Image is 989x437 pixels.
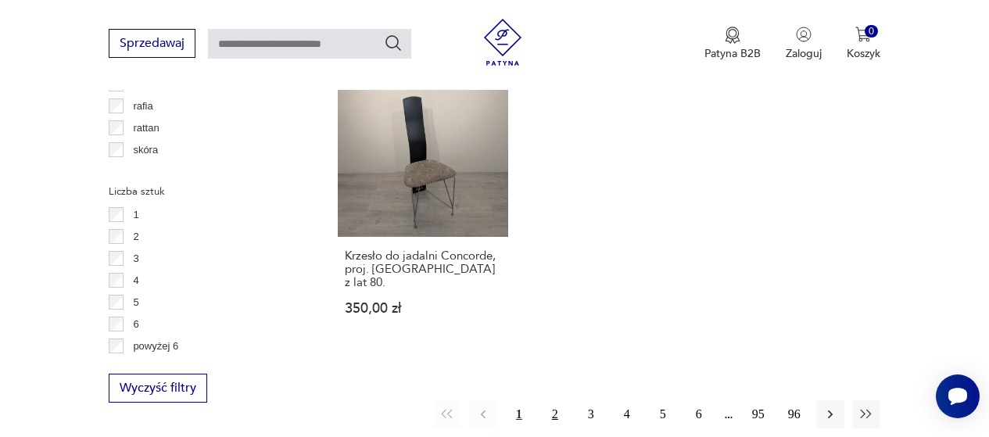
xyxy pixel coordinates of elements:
a: Krzesło do jadalni Concorde, proj. Torsteina Flatoy z lat 80.Krzesło do jadalni Concorde, proj. [... [338,67,508,346]
img: Ikonka użytkownika [796,27,812,42]
button: 0Koszyk [847,27,880,61]
button: 2 [541,400,569,428]
p: 4 [133,272,138,289]
button: 95 [744,400,772,428]
p: powyżej 6 [133,338,178,355]
button: 4 [613,400,641,428]
button: Szukaj [384,34,403,52]
img: Ikona koszyka [855,27,871,42]
a: Sprzedawaj [109,39,195,50]
p: 5 [133,294,138,311]
p: 2 [133,228,138,245]
p: 350,00 zł [345,302,501,315]
button: 5 [649,400,677,428]
p: 1 [133,206,138,224]
button: Zaloguj [786,27,822,61]
p: 3 [133,250,138,267]
p: tkanina [133,163,166,181]
button: Wyczyść filtry [109,374,207,403]
img: Ikona medalu [725,27,740,44]
p: Liczba sztuk [109,183,300,200]
p: Koszyk [847,46,880,61]
button: 3 [577,400,605,428]
p: Patyna B2B [704,46,761,61]
img: Patyna - sklep z meblami i dekoracjami vintage [479,19,526,66]
button: 6 [685,400,713,428]
button: 96 [780,400,808,428]
a: Ikona medaluPatyna B2B [704,27,761,61]
p: rattan [133,120,159,137]
button: Sprzedawaj [109,29,195,58]
div: 0 [865,25,878,38]
iframe: Smartsupp widget button [936,374,980,418]
button: 1 [505,400,533,428]
p: Zaloguj [786,46,822,61]
h3: Krzesło do jadalni Concorde, proj. [GEOGRAPHIC_DATA] z lat 80. [345,249,501,289]
button: Patyna B2B [704,27,761,61]
p: rafia [133,98,152,115]
p: skóra [133,141,158,159]
p: 6 [133,316,138,333]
